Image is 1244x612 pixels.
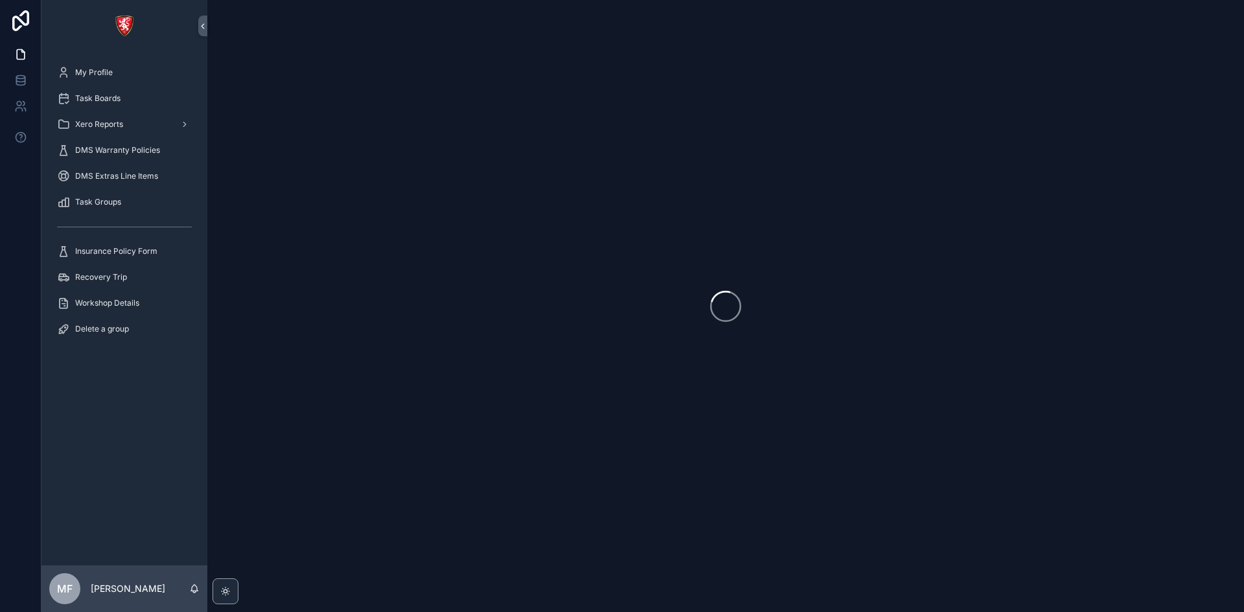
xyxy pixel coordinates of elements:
span: Xero Reports [75,119,123,130]
a: Insurance Policy Form [49,240,200,263]
div: scrollable content [41,52,207,357]
span: Workshop Details [75,298,139,308]
a: Workshop Details [49,291,200,315]
span: Recovery Trip [75,272,127,282]
span: DMS Extras Line Items [75,171,158,181]
a: DMS Warranty Policies [49,139,200,162]
span: MF [57,581,73,596]
a: DMS Extras Line Items [49,164,200,188]
a: Recovery Trip [49,266,200,289]
a: Task Groups [49,190,200,214]
span: Delete a group [75,324,129,334]
img: App logo [114,16,135,36]
a: My Profile [49,61,200,84]
a: Xero Reports [49,113,200,136]
span: Task Boards [75,93,121,104]
p: [PERSON_NAME] [91,582,165,595]
span: Task Groups [75,197,121,207]
span: Insurance Policy Form [75,246,157,256]
span: DMS Warranty Policies [75,145,160,155]
a: Delete a group [49,317,200,341]
span: My Profile [75,67,113,78]
a: Task Boards [49,87,200,110]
